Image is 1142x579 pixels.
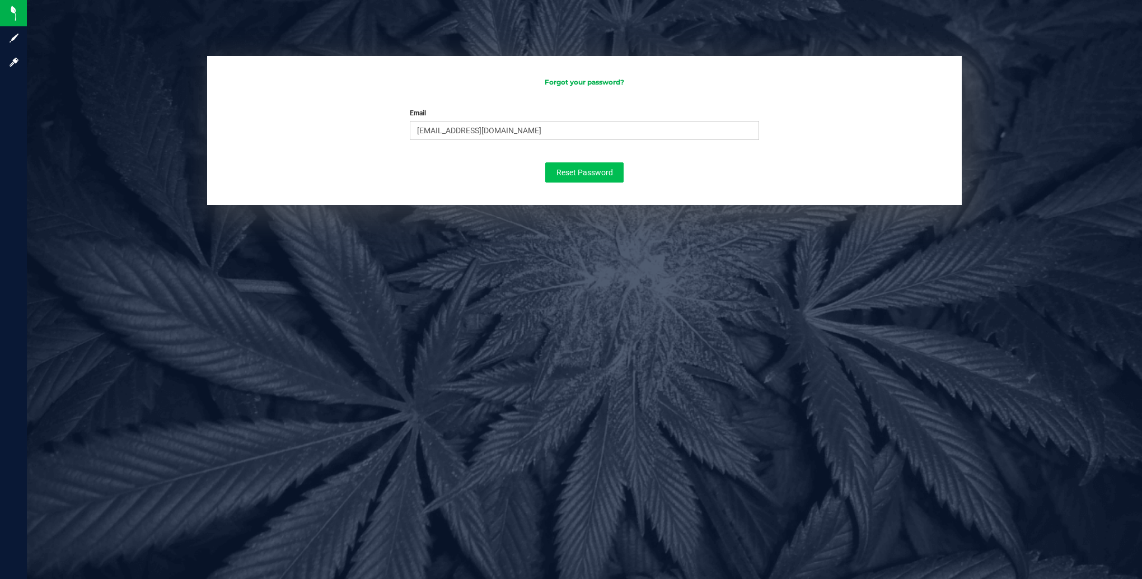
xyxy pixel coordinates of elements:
[8,57,20,68] inline-svg: Log in
[556,168,613,177] span: Reset Password
[545,162,624,183] button: Reset Password
[218,78,951,86] h3: Forgot your password?
[8,32,20,44] inline-svg: Sign up
[410,108,426,118] label: Email
[410,121,759,140] input: Email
